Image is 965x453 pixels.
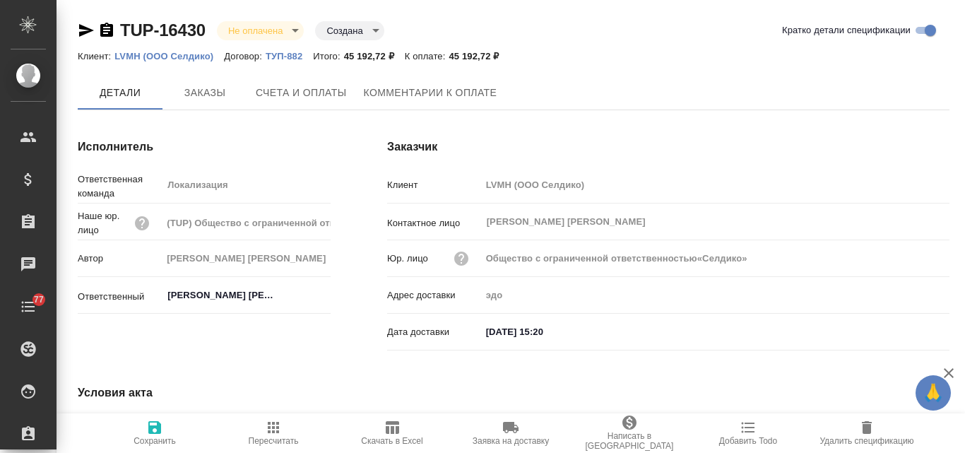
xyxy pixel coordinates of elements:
[405,51,449,61] p: К оплате:
[481,322,605,342] input: ✎ Введи что-нибудь
[171,84,239,102] span: Заказы
[689,413,807,453] button: Добавить Todo
[481,248,949,269] input: Пустое поле
[217,21,304,40] div: Не оплачена
[481,285,949,305] input: Пустое поле
[256,84,347,102] span: Счета и оплаты
[323,294,326,297] button: Open
[387,288,481,302] p: Адрес доставки
[78,139,331,155] h4: Исполнитель
[266,51,313,61] p: ТУП-882
[313,51,343,61] p: Итого:
[162,213,331,233] input: Пустое поле
[214,413,333,453] button: Пересчитать
[387,216,481,230] p: Контактное лицо
[361,436,422,446] span: Скачать в Excel
[224,25,287,37] button: Не оплачена
[78,290,162,304] p: Ответственный
[120,20,206,40] a: TUP-16430
[78,22,95,39] button: Скопировать ссылку для ЯМессенджера
[78,51,114,61] p: Клиент:
[333,413,451,453] button: Скачать в Excel
[570,413,689,453] button: Написать в [GEOGRAPHIC_DATA]
[579,431,680,451] span: Написать в [GEOGRAPHIC_DATA]
[114,49,224,61] a: LVMH (ООО Селдико)
[249,436,299,446] span: Пересчитать
[25,293,52,307] span: 77
[224,51,266,61] p: Договор:
[819,436,913,446] span: Удалить спецификацию
[473,436,549,446] span: Заявка на доставку
[387,252,428,266] p: Юр. лицо
[916,375,951,411] button: 🙏
[78,172,162,201] p: Ответственная команда
[921,378,945,408] span: 🙏
[449,51,509,61] p: 45 192,72 ₽
[86,84,154,102] span: Детали
[315,21,384,40] div: Не оплачена
[266,49,313,61] a: ТУП-882
[78,384,640,401] h4: Условия акта
[4,289,53,324] a: 77
[78,209,134,237] p: Наше юр. лицо
[387,178,481,192] p: Клиент
[98,22,115,39] button: Скопировать ссылку
[481,175,949,195] input: Пустое поле
[782,23,911,37] span: Кратко детали спецификации
[387,325,481,339] p: Дата доставки
[387,139,949,155] h4: Заказчик
[719,436,777,446] span: Добавить Todo
[134,436,176,446] span: Сохранить
[344,51,405,61] p: 45 192,72 ₽
[95,413,214,453] button: Сохранить
[807,413,926,453] button: Удалить спецификацию
[451,413,570,453] button: Заявка на доставку
[78,252,162,266] p: Автор
[364,84,497,102] span: Комментарии к оплате
[162,248,331,269] input: Пустое поле
[114,51,224,61] p: LVMH (ООО Селдико)
[322,25,367,37] button: Создана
